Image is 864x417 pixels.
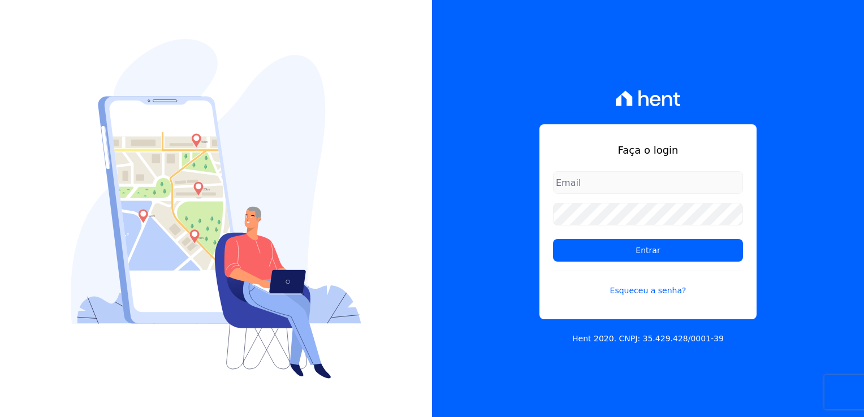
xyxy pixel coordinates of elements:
[553,171,743,194] input: Email
[553,142,743,158] h1: Faça o login
[572,333,724,345] p: Hent 2020. CNPJ: 35.429.428/0001-39
[553,239,743,262] input: Entrar
[553,271,743,297] a: Esqueceu a senha?
[71,39,361,379] img: Login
